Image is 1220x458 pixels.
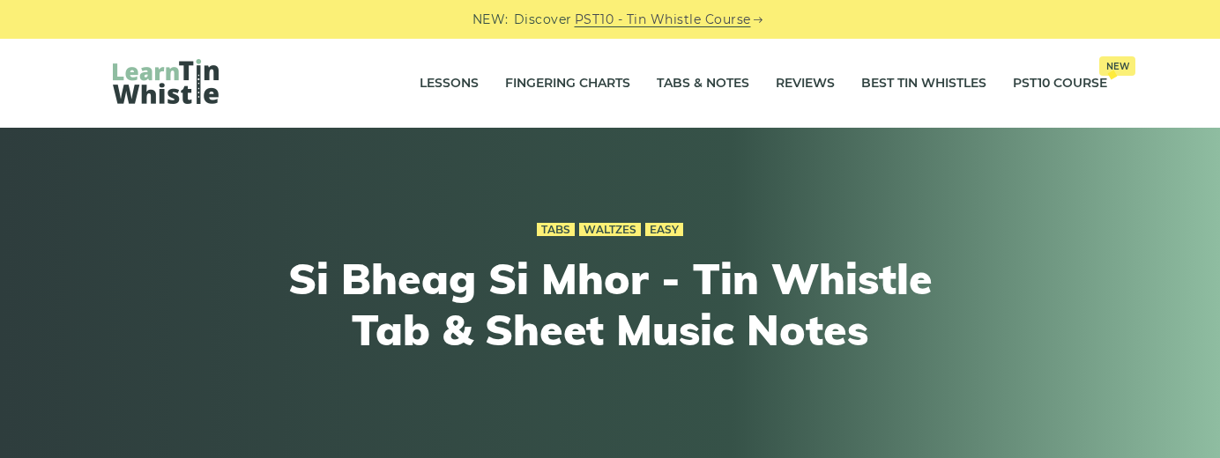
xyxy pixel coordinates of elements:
a: Fingering Charts [505,62,630,106]
a: Lessons [420,62,479,106]
span: New [1099,56,1135,76]
a: Tabs [537,223,575,237]
a: Tabs & Notes [657,62,749,106]
h1: Si­ Bheag Si­ Mhor - Tin Whistle Tab & Sheet Music Notes [286,254,934,355]
img: LearnTinWhistle.com [113,59,219,104]
a: PST10 CourseNew [1013,62,1107,106]
a: Waltzes [579,223,641,237]
a: Easy [645,223,683,237]
a: Reviews [776,62,835,106]
a: Best Tin Whistles [861,62,986,106]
